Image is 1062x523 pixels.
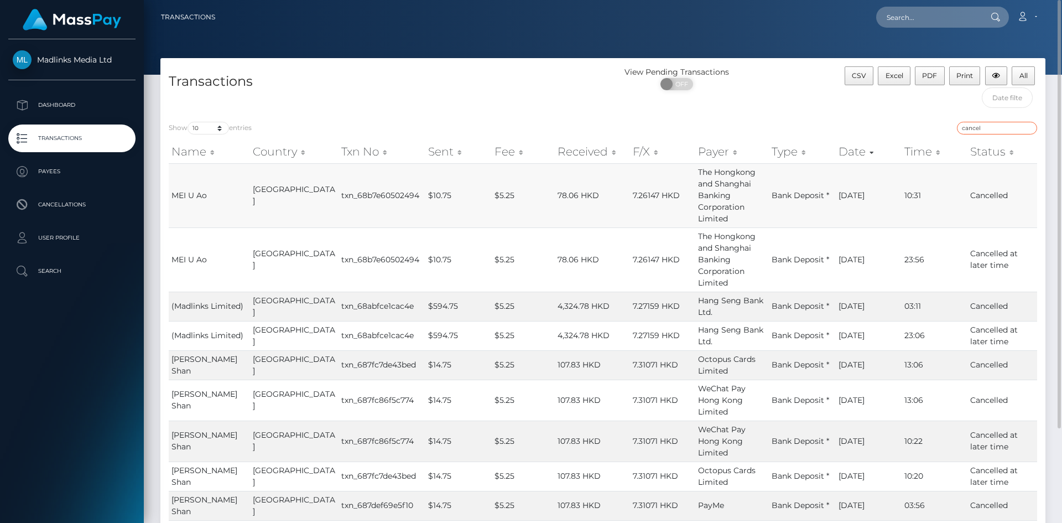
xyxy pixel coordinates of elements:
[836,350,902,380] td: [DATE]
[982,87,1033,108] input: Date filter
[603,66,751,78] div: View Pending Transactions
[188,122,229,134] select: Showentries
[698,500,724,510] span: PayMe
[902,350,967,380] td: 13:06
[555,321,630,350] td: 4,324.78 HKD
[878,66,910,85] button: Excel
[630,462,695,491] td: 7.31071 HKD
[695,141,769,163] th: Payer: activate to sort column ascending
[339,141,425,163] th: Txn No: activate to sort column ascending
[957,122,1037,134] input: Search transactions
[836,462,902,491] td: [DATE]
[250,321,339,350] td: [GEOGRAPHIC_DATA]
[250,350,339,380] td: [GEOGRAPHIC_DATA]
[769,421,836,462] td: Bank Deposit *
[876,7,980,28] input: Search...
[171,190,207,200] span: MEI U Ao
[492,462,555,491] td: $5.25
[23,9,121,30] img: MassPay Logo
[13,50,32,69] img: Madlinks Media Ltd
[967,491,1037,520] td: Cancelled
[630,380,695,421] td: 7.31071 HKD
[698,354,756,376] span: Octopus Cards Limited
[967,350,1037,380] td: Cancelled
[250,227,339,292] td: [GEOGRAPHIC_DATA]
[13,97,131,113] p: Dashboard
[769,227,836,292] td: Bank Deposit *
[902,491,967,520] td: 03:56
[902,321,967,350] td: 23:06
[1019,71,1028,80] span: All
[769,380,836,421] td: Bank Deposit *
[967,321,1037,350] td: Cancelled at later time
[667,78,694,90] span: OFF
[339,380,425,421] td: txn_687fc86f5c774
[698,296,763,317] span: Hang Seng Bank Ltd.
[492,292,555,321] td: $5.25
[425,163,492,227] td: $10.75
[836,141,902,163] th: Date: activate to sort column ascending
[852,71,866,80] span: CSV
[555,227,630,292] td: 78.06 HKD
[967,292,1037,321] td: Cancelled
[425,350,492,380] td: $14.75
[886,71,903,80] span: Excel
[250,380,339,421] td: [GEOGRAPHIC_DATA]
[425,491,492,520] td: $14.75
[698,465,756,487] span: Octopus Cards Limited
[555,292,630,321] td: 4,324.78 HKD
[492,350,555,380] td: $5.25
[836,421,902,462] td: [DATE]
[425,227,492,292] td: $10.75
[630,421,695,462] td: 7.31071 HKD
[836,321,902,350] td: [DATE]
[13,263,131,279] p: Search
[339,350,425,380] td: txn_687fc7de43bed
[630,321,695,350] td: 7.27159 HKD
[13,196,131,213] p: Cancellations
[845,66,874,85] button: CSV
[161,6,215,29] a: Transactions
[250,462,339,491] td: [GEOGRAPHIC_DATA]
[425,141,492,163] th: Sent: activate to sort column ascending
[555,380,630,421] td: 107.83 HKD
[171,389,237,411] span: [PERSON_NAME] Shan
[769,141,836,163] th: Type: activate to sort column ascending
[425,380,492,421] td: $14.75
[630,163,695,227] td: 7.26147 HKD
[555,491,630,520] td: 107.83 HKD
[171,465,237,487] span: [PERSON_NAME] Shan
[698,231,756,288] span: The Hongkong and Shanghai Banking Corporation Limited
[967,163,1037,227] td: Cancelled
[171,430,237,452] span: [PERSON_NAME] Shan
[1012,66,1035,85] button: All
[492,380,555,421] td: $5.25
[425,421,492,462] td: $14.75
[902,163,967,227] td: 10:31
[967,227,1037,292] td: Cancelled at later time
[425,321,492,350] td: $594.75
[769,163,836,227] td: Bank Deposit *
[836,380,902,421] td: [DATE]
[555,350,630,380] td: 107.83 HKD
[339,321,425,350] td: txn_68abfce1cac4e
[339,227,425,292] td: txn_68b7e60502494
[8,257,136,285] a: Search
[630,350,695,380] td: 7.31071 HKD
[922,71,937,80] span: PDF
[169,141,250,163] th: Name: activate to sort column ascending
[169,122,252,134] label: Show entries
[171,255,207,265] span: MEI U Ao
[630,227,695,292] td: 7.26147 HKD
[425,292,492,321] td: $594.75
[492,421,555,462] td: $5.25
[967,421,1037,462] td: Cancelled at later time
[339,462,425,491] td: txn_687fc7de43bed
[250,292,339,321] td: [GEOGRAPHIC_DATA]
[902,141,967,163] th: Time: activate to sort column ascending
[171,495,237,516] span: [PERSON_NAME] Shan
[171,301,243,311] span: (Madlinks Limited)
[250,163,339,227] td: [GEOGRAPHIC_DATA]
[250,421,339,462] td: [GEOGRAPHIC_DATA]
[492,491,555,520] td: $5.25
